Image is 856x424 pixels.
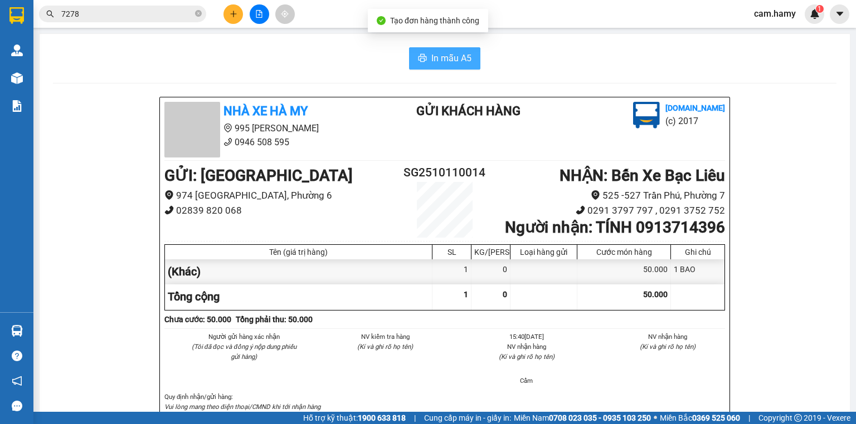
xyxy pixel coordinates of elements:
b: GỬI : [GEOGRAPHIC_DATA] [164,166,353,185]
li: Cẩm [469,376,584,386]
li: 525 -527 Trần Phú, Phường 7 [492,188,725,203]
li: 15:40[DATE] [469,332,584,342]
li: 974 [GEOGRAPHIC_DATA], Phường 6 [164,188,398,203]
div: Tên (giá trị hàng) [168,248,429,257]
span: copyright [794,414,802,422]
span: Miền Bắc [660,412,740,424]
i: (Kí và ghi rõ họ tên) [640,343,695,351]
img: warehouse-icon [11,325,23,337]
img: logo-vxr [9,7,24,24]
div: (Khác) [165,259,432,284]
h2: SG2510110014 [398,164,492,182]
b: NHẬN : Bến Xe Bạc Liêu [560,166,725,185]
span: Tổng cộng [168,290,220,303]
span: search [46,10,54,18]
span: Miền Nam [514,412,651,424]
span: ⚪️ [654,416,657,420]
span: plus [230,10,237,18]
button: plus [223,4,243,24]
div: 1 [432,259,471,284]
span: 1 [464,290,468,299]
li: 0946 508 595 [164,135,372,149]
button: printerIn mẫu A5 [409,47,480,70]
input: Tìm tên, số ĐT hoặc mã đơn [61,8,193,20]
span: 1 [818,5,821,13]
span: caret-down [835,9,845,19]
i: Vui lòng mang theo điện thoại/CMND khi tới nhận hàng [164,403,320,411]
span: phone [576,205,585,215]
span: phone [164,205,174,215]
div: 1 BAO [671,259,724,284]
span: Cung cấp máy in - giấy in: [424,412,511,424]
div: 0 [471,259,510,284]
span: printer [418,53,427,64]
div: 50.000 [577,259,671,284]
b: Người nhận : TÍNH 0913714396 [505,218,725,236]
strong: 1900 633 818 [358,413,406,422]
img: warehouse-icon [11,45,23,56]
button: file-add [250,4,269,24]
span: 0 [503,290,507,299]
span: question-circle [12,351,22,361]
div: Ghi chú [674,248,722,257]
div: KG/[PERSON_NAME] [474,248,507,257]
strong: 0369 525 060 [692,413,740,422]
span: In mẫu A5 [431,51,471,65]
li: 0291 3797 797 , 0291 3752 752 [492,203,725,218]
div: SL [435,248,468,257]
img: icon-new-feature [810,9,820,19]
i: (Tôi đã đọc và đồng ý nộp dung phiếu gửi hàng) [192,343,296,361]
img: logo.jpg [633,102,660,129]
span: check-circle [377,16,386,25]
span: environment [164,190,174,200]
li: NV kiểm tra hàng [328,332,443,342]
li: 995 [PERSON_NAME] [164,121,372,135]
li: NV nhận hàng [469,342,584,352]
b: Tổng phải thu: 50.000 [236,315,313,324]
button: aim [275,4,295,24]
span: close-circle [195,9,202,19]
img: solution-icon [11,100,23,112]
span: file-add [255,10,263,18]
span: message [12,401,22,411]
span: Tạo đơn hàng thành công [390,16,479,25]
span: | [414,412,416,424]
b: [DOMAIN_NAME] [665,103,725,112]
span: phone [223,137,232,146]
span: environment [223,124,232,132]
li: 995 [PERSON_NAME] [5,24,212,38]
li: 0946 508 595 [5,38,212,52]
i: (Kí và ghi rõ họ tên) [499,353,555,361]
span: phone [64,41,73,50]
span: environment [591,190,600,200]
b: Chưa cước : 50.000 [164,315,231,324]
span: Hỗ trợ kỹ thuật: [303,412,406,424]
span: environment [64,27,73,36]
strong: 0708 023 035 - 0935 103 250 [549,413,651,422]
span: | [748,412,750,424]
i: (Kí và ghi rõ họ tên) [357,343,413,351]
span: cam.hamy [745,7,805,21]
li: (c) 2017 [665,114,725,128]
span: notification [12,376,22,386]
div: Cước món hàng [580,248,668,257]
button: caret-down [830,4,849,24]
span: aim [281,10,289,18]
span: close-circle [195,10,202,17]
li: NV nhận hàng [611,332,726,342]
sup: 1 [816,5,824,13]
span: 50.000 [643,290,668,299]
b: Gửi khách hàng [416,104,521,118]
b: GỬI : [GEOGRAPHIC_DATA] [5,70,193,88]
b: Nhà Xe Hà My [223,104,308,118]
b: Nhà Xe Hà My [64,7,148,21]
img: warehouse-icon [11,72,23,84]
div: Loại hàng gửi [513,248,574,257]
li: Người gửi hàng xác nhận [187,332,301,342]
li: 02839 820 068 [164,203,398,218]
